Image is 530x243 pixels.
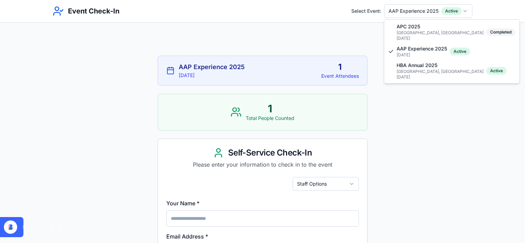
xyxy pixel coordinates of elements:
span: [DATE] [396,74,483,80]
span: [GEOGRAPHIC_DATA], [GEOGRAPHIC_DATA] [396,30,483,36]
span: HBA Annual 2025 [396,62,483,69]
span: [GEOGRAPHIC_DATA], [GEOGRAPHIC_DATA] [396,69,483,74]
span: [DATE] [396,36,483,41]
span: [DATE] [396,52,447,58]
span: AAP Experience 2025 [396,45,447,52]
div: Completed [486,28,515,36]
div: Active [486,67,507,75]
span: APC 2025 [396,23,483,30]
div: Active [450,48,470,55]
